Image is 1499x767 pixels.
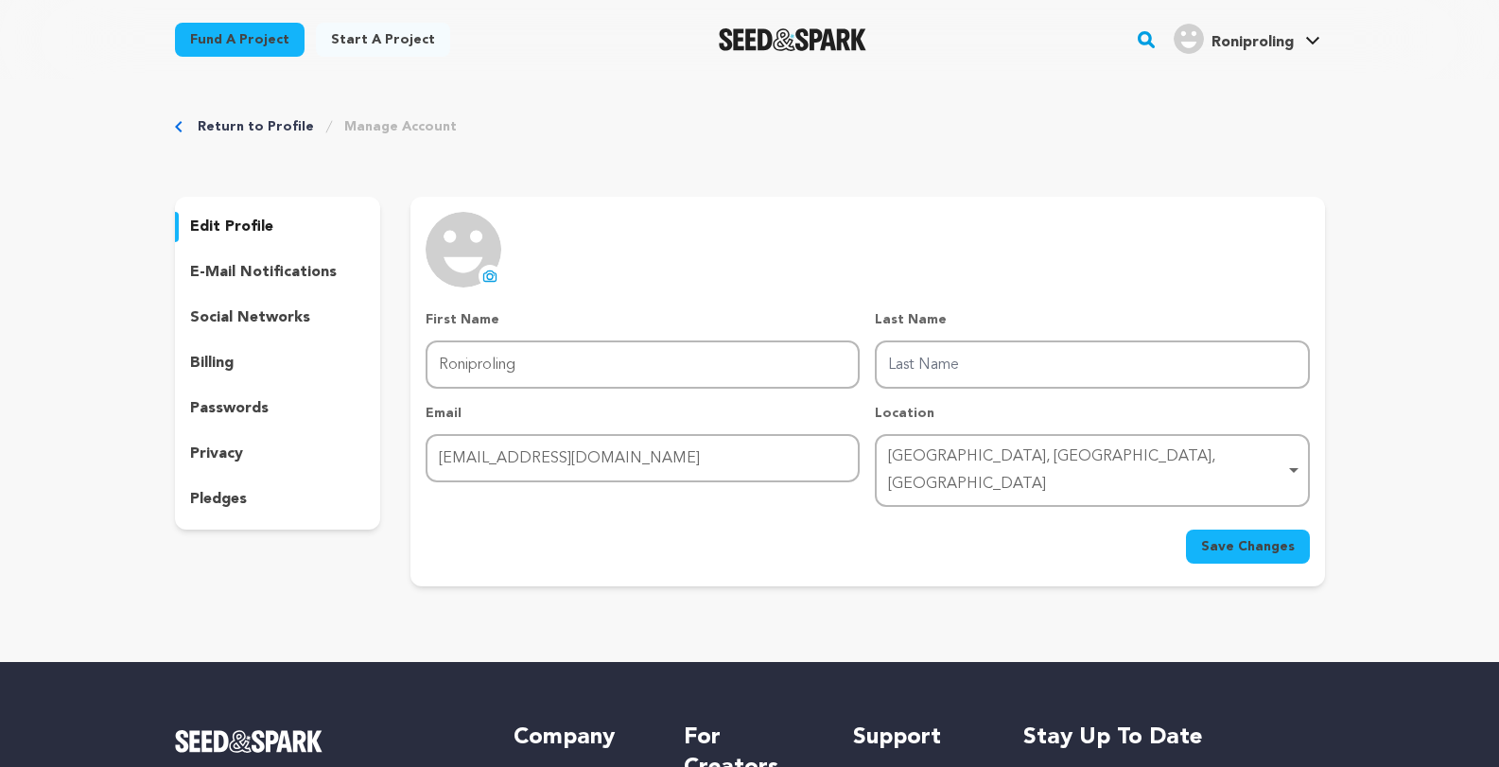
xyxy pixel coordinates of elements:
[514,723,645,753] h5: Company
[175,484,381,514] button: pledges
[190,216,273,238] p: edit profile
[426,404,860,423] p: Email
[175,393,381,424] button: passwords
[190,261,337,284] p: e-mail notifications
[426,310,860,329] p: First Name
[426,340,860,389] input: First Name
[198,117,314,136] a: Return to Profile
[1174,24,1204,54] img: user.png
[190,306,310,329] p: social networks
[1170,20,1324,54] a: Roniproling's Profile
[175,303,381,333] button: social networks
[175,439,381,469] button: privacy
[719,28,867,51] img: Seed&Spark Logo Dark Mode
[190,352,234,375] p: billing
[190,397,269,420] p: passwords
[175,730,477,753] a: Seed&Spark Homepage
[426,434,860,482] input: Email
[175,257,381,288] button: e-mail notifications
[344,117,457,136] a: Manage Account
[190,488,247,511] p: pledges
[888,444,1284,498] div: [GEOGRAPHIC_DATA], [GEOGRAPHIC_DATA], [GEOGRAPHIC_DATA]
[875,310,1309,329] p: Last Name
[175,348,381,378] button: billing
[853,723,985,753] h5: Support
[1170,20,1324,60] span: Roniproling's Profile
[1211,35,1294,50] span: Roniproling
[875,404,1309,423] p: Location
[190,443,243,465] p: privacy
[1174,24,1294,54] div: Roniproling's Profile
[175,212,381,242] button: edit profile
[175,23,305,57] a: Fund a project
[175,730,323,753] img: Seed&Spark Logo
[1201,537,1295,556] span: Save Changes
[316,23,450,57] a: Start a project
[1023,723,1325,753] h5: Stay up to date
[175,117,1325,136] div: Breadcrumb
[719,28,867,51] a: Seed&Spark Homepage
[875,340,1309,389] input: Last Name
[1186,530,1310,564] button: Save Changes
